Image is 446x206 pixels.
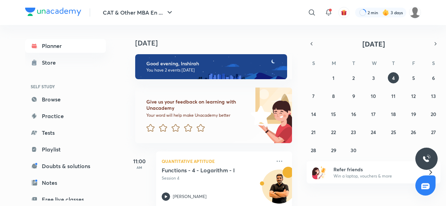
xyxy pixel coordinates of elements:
abbr: September 15, 2025 [331,111,336,117]
a: Tests [25,126,106,140]
button: September 2, 2025 [348,72,359,83]
button: September 17, 2025 [368,108,379,120]
a: Browse [25,92,106,106]
abbr: September 1, 2025 [332,75,334,81]
h6: Good evening, Inshirah [146,60,281,67]
button: September 8, 2025 [328,90,339,101]
abbr: September 11, 2025 [391,93,395,99]
button: September 11, 2025 [388,90,399,101]
abbr: September 8, 2025 [332,93,335,99]
abbr: Sunday [312,60,315,66]
button: September 23, 2025 [348,126,359,138]
button: [DATE] [316,39,431,49]
button: September 5, 2025 [408,72,419,83]
abbr: September 17, 2025 [371,111,376,117]
button: CAT & Other MBA En ... [99,6,178,19]
img: ttu [422,155,431,163]
h5: Functions - 4 - Logarithm - I [162,167,248,174]
button: September 14, 2025 [308,108,319,120]
button: September 13, 2025 [428,90,439,101]
button: September 29, 2025 [328,145,339,156]
abbr: September 6, 2025 [432,75,435,81]
a: Playlist [25,142,106,156]
abbr: Thursday [392,60,395,66]
abbr: September 21, 2025 [311,129,316,135]
abbr: September 18, 2025 [391,111,396,117]
abbr: September 3, 2025 [372,75,375,81]
abbr: September 24, 2025 [371,129,376,135]
button: September 1, 2025 [328,72,339,83]
a: Store [25,56,106,69]
img: Company Logo [25,8,81,16]
button: September 20, 2025 [428,108,439,120]
button: September 24, 2025 [368,126,379,138]
abbr: September 30, 2025 [351,147,356,154]
button: September 3, 2025 [368,72,379,83]
p: You have 2 events [DATE] [146,67,281,73]
abbr: September 13, 2025 [431,93,436,99]
abbr: September 14, 2025 [311,111,316,117]
button: September 26, 2025 [408,126,419,138]
button: September 21, 2025 [308,126,319,138]
button: September 18, 2025 [388,108,399,120]
h4: [DATE] [135,39,299,47]
p: Session 4 [162,175,271,181]
img: Inshirah [409,7,421,18]
h5: 11:00 [125,157,153,165]
abbr: Tuesday [352,60,355,66]
a: Company Logo [25,8,81,18]
button: September 6, 2025 [428,72,439,83]
img: streak [382,9,389,16]
abbr: September 12, 2025 [411,93,416,99]
p: AM [125,165,153,170]
abbr: Wednesday [372,60,377,66]
h6: SELF STUDY [25,81,106,92]
button: September 30, 2025 [348,145,359,156]
h6: Give us your feedback on learning with Unacademy [146,99,248,111]
a: Practice [25,109,106,123]
button: September 10, 2025 [368,90,379,101]
abbr: September 23, 2025 [351,129,356,135]
abbr: September 4, 2025 [392,75,395,81]
abbr: September 28, 2025 [311,147,316,154]
abbr: September 29, 2025 [331,147,336,154]
img: feedback_image [227,88,292,143]
img: avatar [341,9,347,16]
abbr: Saturday [432,60,435,66]
p: Win a laptop, vouchers & more [333,173,419,179]
p: Quantitative Aptitude [162,157,271,165]
a: Doubts & solutions [25,159,106,173]
abbr: September 25, 2025 [391,129,396,135]
button: September 28, 2025 [308,145,319,156]
span: [DATE] [362,39,385,49]
button: avatar [338,7,349,18]
div: Store [42,58,60,67]
button: September 4, 2025 [388,72,399,83]
button: September 15, 2025 [328,108,339,120]
abbr: September 20, 2025 [431,111,436,117]
img: evening [135,54,287,79]
abbr: September 22, 2025 [331,129,336,135]
button: September 9, 2025 [348,90,359,101]
button: September 19, 2025 [408,108,419,120]
abbr: September 10, 2025 [371,93,376,99]
button: September 12, 2025 [408,90,419,101]
button: September 7, 2025 [308,90,319,101]
abbr: September 2, 2025 [352,75,355,81]
button: September 25, 2025 [388,126,399,138]
a: Planner [25,39,106,53]
h6: Refer friends [333,166,419,173]
button: September 16, 2025 [348,108,359,120]
abbr: September 5, 2025 [412,75,415,81]
abbr: September 7, 2025 [312,93,315,99]
abbr: September 9, 2025 [352,93,355,99]
button: September 22, 2025 [328,126,339,138]
abbr: September 19, 2025 [411,111,416,117]
button: September 27, 2025 [428,126,439,138]
abbr: September 26, 2025 [411,129,416,135]
img: referral [312,165,326,179]
a: Notes [25,176,106,190]
abbr: Monday [332,60,336,66]
p: [PERSON_NAME] [173,193,207,200]
p: Your word will help make Unacademy better [146,113,248,118]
